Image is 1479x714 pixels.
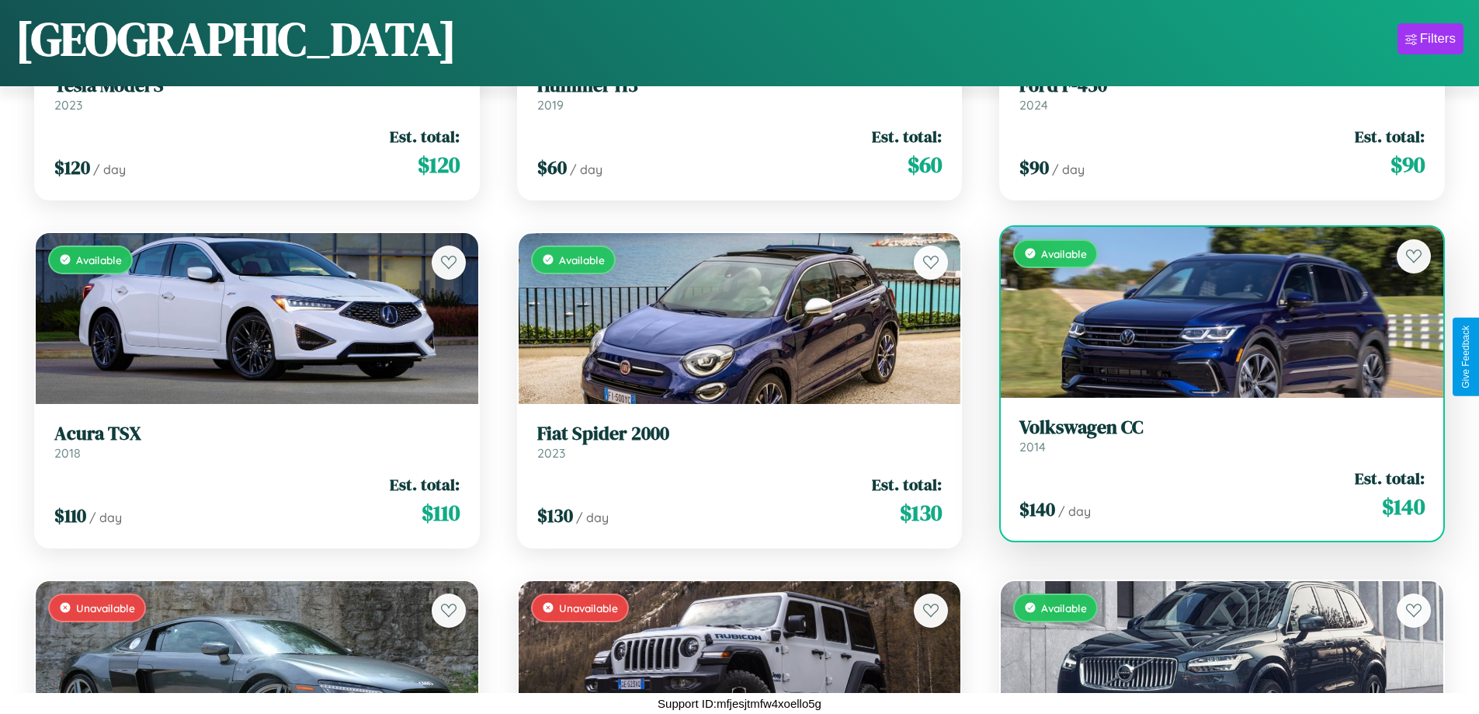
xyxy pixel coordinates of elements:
[537,423,943,461] a: Fiat Spider 20002023
[1041,247,1087,260] span: Available
[93,162,126,177] span: / day
[559,253,605,266] span: Available
[570,162,602,177] span: / day
[76,253,122,266] span: Available
[54,97,82,113] span: 2023
[576,510,609,525] span: / day
[1019,155,1049,180] span: $ 90
[54,75,460,97] h3: Tesla Model S
[1397,23,1463,54] button: Filters
[54,445,81,461] span: 2018
[1019,416,1425,439] h3: Volkswagen CC
[537,155,567,180] span: $ 60
[537,75,943,97] h3: Hummer H3
[1019,439,1046,455] span: 2014
[537,503,573,528] span: $ 130
[908,149,942,180] span: $ 60
[1355,467,1425,489] span: Est. total:
[1019,75,1425,113] a: Ford F-4502024
[16,7,457,71] h1: [GEOGRAPHIC_DATA]
[76,601,135,615] span: Unavailable
[537,75,943,113] a: Hummer H32019
[54,75,460,113] a: Tesla Model S2023
[872,473,942,496] span: Est. total:
[1460,326,1471,388] div: Give Feedback
[54,423,460,445] h3: Acura TSX
[1390,149,1425,180] span: $ 90
[537,97,564,113] span: 2019
[1420,31,1456,47] div: Filters
[1019,97,1048,113] span: 2024
[89,510,122,525] span: / day
[1382,491,1425,522] span: $ 140
[537,445,565,461] span: 2023
[422,497,460,528] span: $ 110
[1355,125,1425,148] span: Est. total:
[537,423,943,445] h3: Fiat Spider 2000
[658,693,821,714] p: Support ID: mfjesjtmfw4xoello5g
[54,155,90,180] span: $ 120
[418,149,460,180] span: $ 120
[1052,162,1085,177] span: / day
[1019,416,1425,455] a: Volkswagen CC2014
[54,503,86,528] span: $ 110
[54,423,460,461] a: Acura TSX2018
[559,601,618,615] span: Unavailable
[1019,75,1425,97] h3: Ford F-450
[390,125,460,148] span: Est. total:
[872,125,942,148] span: Est. total:
[390,473,460,496] span: Est. total:
[900,497,942,528] span: $ 130
[1041,601,1087,615] span: Available
[1019,496,1055,522] span: $ 140
[1058,503,1091,519] span: / day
